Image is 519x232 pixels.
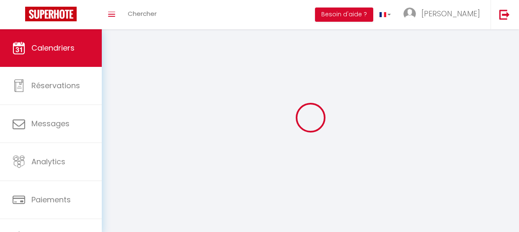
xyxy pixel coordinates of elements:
[25,7,77,21] img: Super Booking
[31,194,71,205] span: Paiements
[499,9,510,20] img: logout
[403,8,416,20] img: ...
[315,8,373,22] button: Besoin d'aide ?
[31,118,70,129] span: Messages
[31,80,80,91] span: Réservations
[128,9,157,18] span: Chercher
[31,43,75,53] span: Calendriers
[421,8,480,19] span: [PERSON_NAME]
[31,156,65,167] span: Analytics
